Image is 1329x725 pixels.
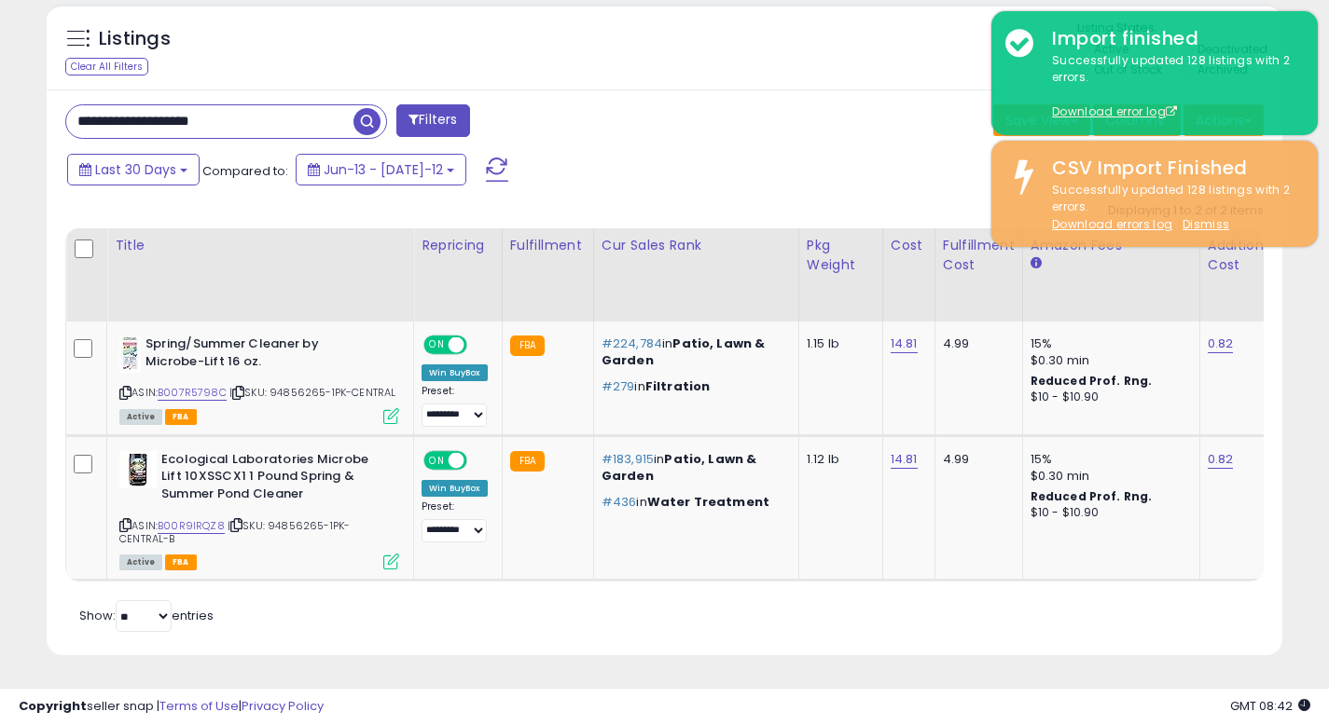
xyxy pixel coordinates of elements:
[1031,468,1185,485] div: $0.30 min
[158,385,227,401] a: B007R5798C
[602,377,635,395] span: #279
[602,450,756,485] span: Patio, Lawn & Garden
[119,409,162,425] span: All listings currently available for purchase on Amazon
[145,335,372,375] b: Spring/Summer Cleaner by Microbe-Lift 16 oz.
[1208,236,1276,275] div: Additional Cost
[1031,451,1185,468] div: 15%
[602,450,654,468] span: #183,915
[229,385,396,400] span: | SKU: 94856265-1PK-CENTRAL
[1038,155,1304,182] div: CSV Import Finished
[1208,335,1234,353] a: 0.82
[464,337,494,353] span: OFF
[161,451,388,508] b: Ecological Laboratories Microbe Lift 10XSSCX1 1 Pound Spring & Summer Pond Cleaner
[202,162,288,180] span: Compared to:
[1031,335,1185,352] div: 15%
[1208,450,1234,469] a: 0.82
[119,451,399,568] div: ASIN:
[425,337,449,353] span: ON
[1031,390,1185,405] div: $10 - $10.90
[19,698,324,716] div: seller snap | |
[422,364,488,381] div: Win BuyBox
[1031,505,1185,521] div: $10 - $10.90
[242,697,324,715] a: Privacy Policy
[602,451,784,485] p: in
[158,518,225,534] a: B00R9IRQZ8
[602,493,637,511] span: #436
[1230,697,1310,715] span: 2025-08-12 08:42 GMT
[510,236,586,255] div: Fulfillment
[891,335,918,353] a: 14.81
[807,451,868,468] div: 1.12 lb
[99,26,171,52] h5: Listings
[807,335,868,352] div: 1.15 lb
[602,494,784,511] p: in
[943,236,1015,275] div: Fulfillment Cost
[65,58,148,75] div: Clear All Filters
[602,236,791,255] div: Cur Sales Rank
[1038,182,1304,234] div: Successfully updated 128 listings with 2 errors.
[943,451,1008,468] div: 4.99
[464,452,494,468] span: OFF
[807,236,875,275] div: Pkg Weight
[1052,103,1177,119] a: Download error log
[602,335,784,369] p: in
[422,480,488,497] div: Win BuyBox
[1031,352,1185,369] div: $0.30 min
[119,335,399,422] div: ASIN:
[422,385,488,427] div: Preset:
[159,697,239,715] a: Terms of Use
[165,409,197,425] span: FBA
[943,335,1008,352] div: 4.99
[1031,373,1153,389] b: Reduced Prof. Rng.
[79,607,214,624] span: Show: entries
[296,154,466,185] button: Jun-13 - [DATE]-12
[510,335,545,356] small: FBA
[602,335,662,352] span: #224,784
[119,518,350,546] span: | SKU: 94856265-1PK-CENTRAL-B
[1031,488,1153,504] b: Reduced Prof. Rng.
[119,554,162,570] span: All listings currently available for purchase on Amazon
[891,236,927,255] div: Cost
[165,554,197,570] span: FBA
[647,493,769,511] span: Water Treatment
[510,451,545,472] small: FBA
[422,236,494,255] div: Repricing
[1031,255,1042,272] small: Amazon Fees.
[645,377,711,395] span: Filtration
[425,452,449,468] span: ON
[119,335,141,373] img: 41TydP5elEL._SL40_.jpg
[1038,25,1304,52] div: Import finished
[1038,52,1304,121] div: Successfully updated 128 listings with 2 errors.
[324,160,443,179] span: Jun-13 - [DATE]-12
[602,335,765,369] span: Patio, Lawn & Garden
[95,160,176,179] span: Last 30 Days
[396,104,469,137] button: Filters
[67,154,200,185] button: Last 30 Days
[119,451,157,488] img: 510M943xTdL._SL40_.jpg
[1052,216,1172,232] a: Download errors log
[115,236,406,255] div: Title
[602,378,784,395] p: in
[19,697,87,715] strong: Copyright
[891,450,918,469] a: 14.81
[1183,216,1229,232] u: Dismiss
[422,500,488,542] div: Preset:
